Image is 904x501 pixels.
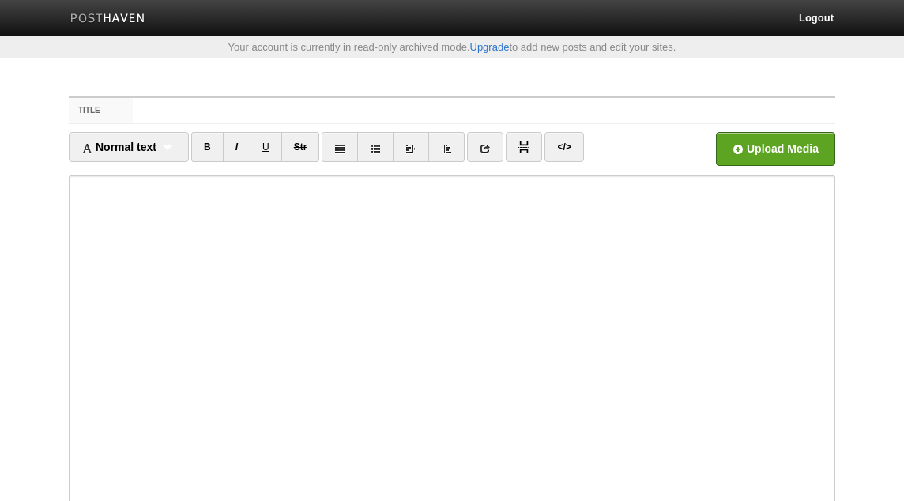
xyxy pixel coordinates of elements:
label: Title [69,98,133,123]
a: </> [544,132,583,162]
a: U [250,132,282,162]
img: pagebreak-icon.png [518,141,529,153]
span: Normal text [81,141,156,153]
a: Str [281,132,320,162]
img: Posthaven-bar [70,13,145,25]
div: Your account is currently in read-only archived mode. to add new posts and edit your sites. [57,42,847,52]
a: B [191,132,224,162]
a: I [223,132,250,162]
del: Str [294,141,307,153]
a: Upgrade [470,41,510,53]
